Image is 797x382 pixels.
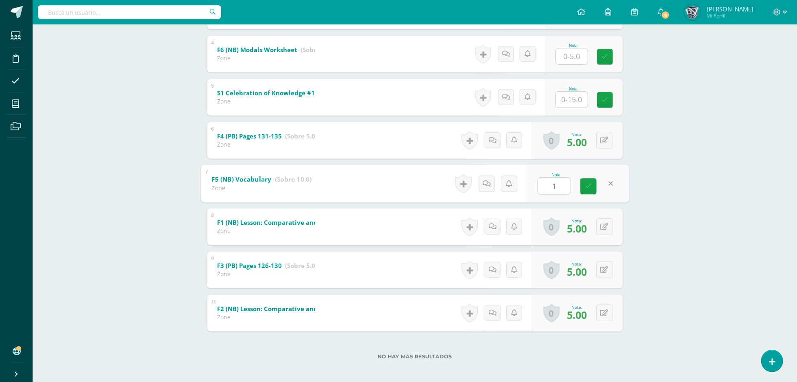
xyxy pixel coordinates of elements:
div: Zone [217,270,315,278]
a: 0 [543,131,560,150]
b: F5 (NB) Vocabulary [211,175,271,183]
strong: (Sobre 5.0) [285,132,318,140]
div: Zone [217,313,315,321]
b: F6 (NB) Modals Worksheet [217,46,298,54]
strong: (Sobre 10.0) [274,175,312,183]
a: 0 [543,217,560,236]
div: Nota [555,44,591,48]
div: Zone [217,227,315,235]
span: 5.00 [567,222,587,235]
b: S1 Celebration of Knowledge #1 [217,89,315,97]
a: F4 (PB) Pages 131-135 (Sobre 5.0) [217,130,318,143]
span: 5.00 [567,265,587,279]
div: Zone [217,141,315,148]
div: Nota: [567,304,587,310]
div: Nota [555,87,591,91]
input: 0-5.0 [556,48,588,64]
label: No hay más resultados [207,353,623,360]
a: 0 [543,261,560,279]
b: F2 (NB) Lesson: Comparative and Superlative Adv. [217,305,371,313]
div: Zone [217,97,315,105]
img: ac1110cd471b9ffa874f13d93ccfeac6.png [684,4,700,20]
div: Zone [211,184,312,192]
a: S1 Celebration of Knowledge #1 [217,87,354,100]
div: Nota: [567,132,587,137]
a: F3 (PB) Pages 126-130 (Sobre 5.0) [217,259,318,272]
a: F2 (NB) Lesson: Comparative and Superlative Adv. [217,303,406,316]
div: Nota: [567,218,587,224]
span: [PERSON_NAME] [707,5,753,13]
a: F6 (NB) Modals Worksheet (Sobre 5.0) [217,44,333,57]
strong: (Sobre 5.0) [285,261,318,270]
div: Nota [538,173,575,177]
b: F4 (PB) Pages 131-135 [217,132,282,140]
strong: (Sobre 5.0) [301,46,333,54]
div: Nota: [567,261,587,267]
input: Busca un usuario... [38,5,221,19]
span: 5.00 [567,135,587,149]
input: 0-15.0 [556,92,588,108]
span: Mi Perfil [707,12,753,19]
a: F1 (NB) Lesson: Comparative and Superlative Adj. [217,216,404,229]
b: F3 (PB) Pages 126-130 [217,261,282,270]
b: F1 (NB) Lesson: Comparative and Superlative Adj. [217,218,369,226]
input: 0-10.0 [538,178,571,194]
span: 8 [661,11,670,20]
a: 0 [543,304,560,323]
span: 5.00 [567,308,587,322]
div: Zone [217,54,315,62]
a: F5 (NB) Vocabulary (Sobre 10.0) [211,173,312,186]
